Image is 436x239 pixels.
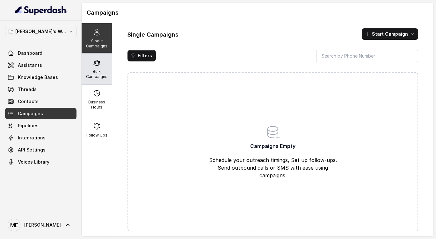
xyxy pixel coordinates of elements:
[127,30,178,40] h1: Single Campaigns
[18,50,42,56] span: Dashboard
[18,135,46,141] span: Integrations
[18,147,46,153] span: API Settings
[18,123,39,129] span: Pipelines
[5,108,76,119] a: Campaigns
[84,39,109,49] p: Single Campaigns
[5,216,76,234] a: [PERSON_NAME]
[250,142,295,150] span: Campaigns Empty
[86,133,107,138] p: Follow Ups
[10,222,18,228] text: ME
[84,100,109,110] p: Business Hours
[362,28,418,40] button: Start Campaign
[87,8,428,18] h1: Campaigns
[5,84,76,95] a: Threads
[5,96,76,107] a: Contacts
[5,26,76,37] button: [PERSON_NAME]'s Workspace
[5,120,76,131] a: Pipelines
[18,86,37,93] span: Threads
[5,72,76,83] a: Knowledge Bases
[15,5,67,15] img: light.svg
[18,159,49,165] span: Voices Library
[5,132,76,144] a: Integrations
[5,156,76,168] a: Voices Library
[208,156,338,179] p: Schedule your outreach timings, Set up follow-ups. Send outbound calls or SMS with ease using cam...
[18,110,43,117] span: Campaigns
[316,50,418,62] input: Search by Phone Number
[84,69,109,79] p: Bulk Campaigns
[5,47,76,59] a: Dashboard
[15,28,66,35] p: [PERSON_NAME]'s Workspace
[127,50,156,61] button: Filters
[18,98,39,105] span: Contacts
[24,222,61,228] span: [PERSON_NAME]
[18,74,58,81] span: Knowledge Bases
[18,62,42,68] span: Assistants
[5,144,76,156] a: API Settings
[5,60,76,71] a: Assistants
